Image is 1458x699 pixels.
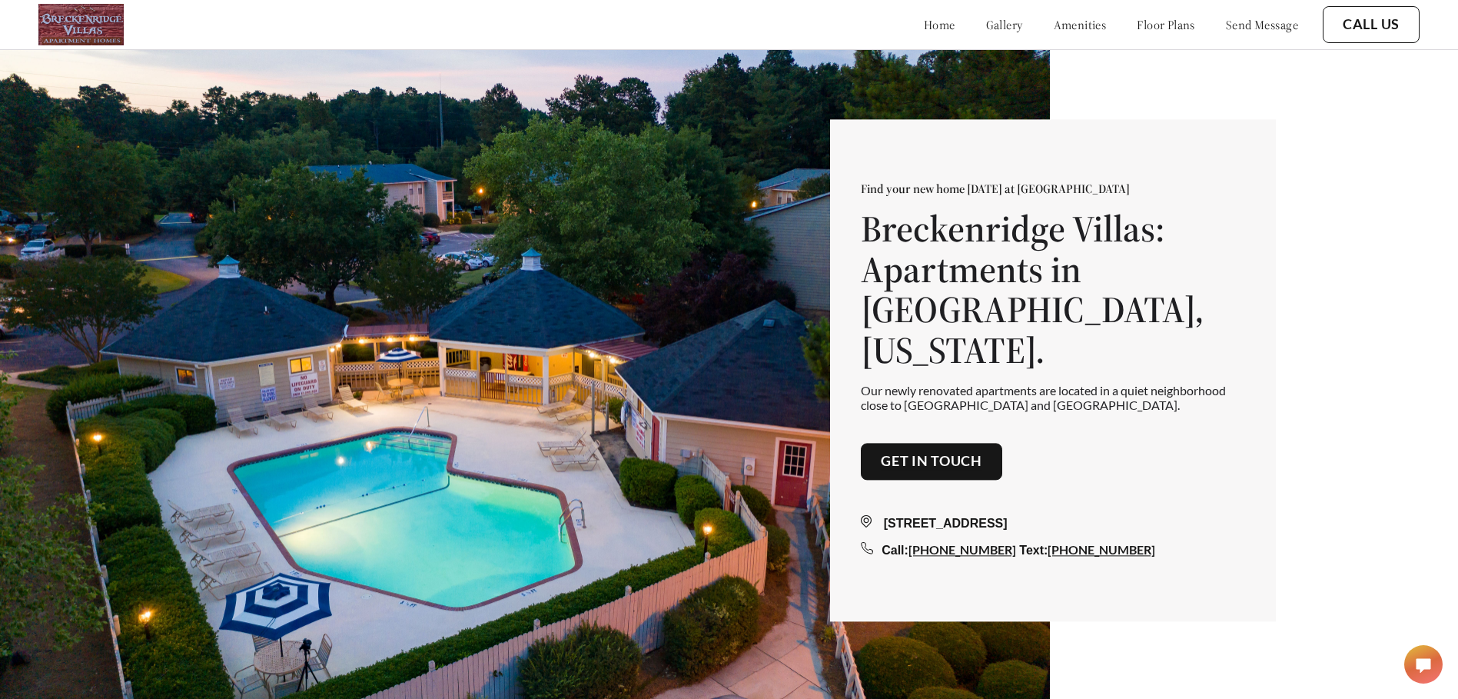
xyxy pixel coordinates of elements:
a: gallery [986,17,1023,32]
h1: Breckenridge Villas: Apartments in [GEOGRAPHIC_DATA], [US_STATE]. [861,208,1245,371]
a: home [924,17,955,32]
a: [PHONE_NUMBER] [908,542,1016,557]
p: Find your new home [DATE] at [GEOGRAPHIC_DATA] [861,181,1245,196]
button: Get in touch [861,444,1002,481]
a: Get in touch [881,454,982,471]
a: amenities [1054,17,1107,32]
a: [PHONE_NUMBER] [1048,542,1155,557]
a: Call Us [1343,16,1400,33]
span: Text: [1019,544,1048,557]
button: Call Us [1323,6,1420,43]
a: floor plans [1137,17,1195,32]
p: Our newly renovated apartments are located in a quiet neighborhood close to [GEOGRAPHIC_DATA] and... [861,383,1245,412]
a: send message [1226,17,1298,32]
img: logo.png [38,4,124,45]
span: Call: [882,544,908,557]
div: [STREET_ADDRESS] [861,514,1245,533]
